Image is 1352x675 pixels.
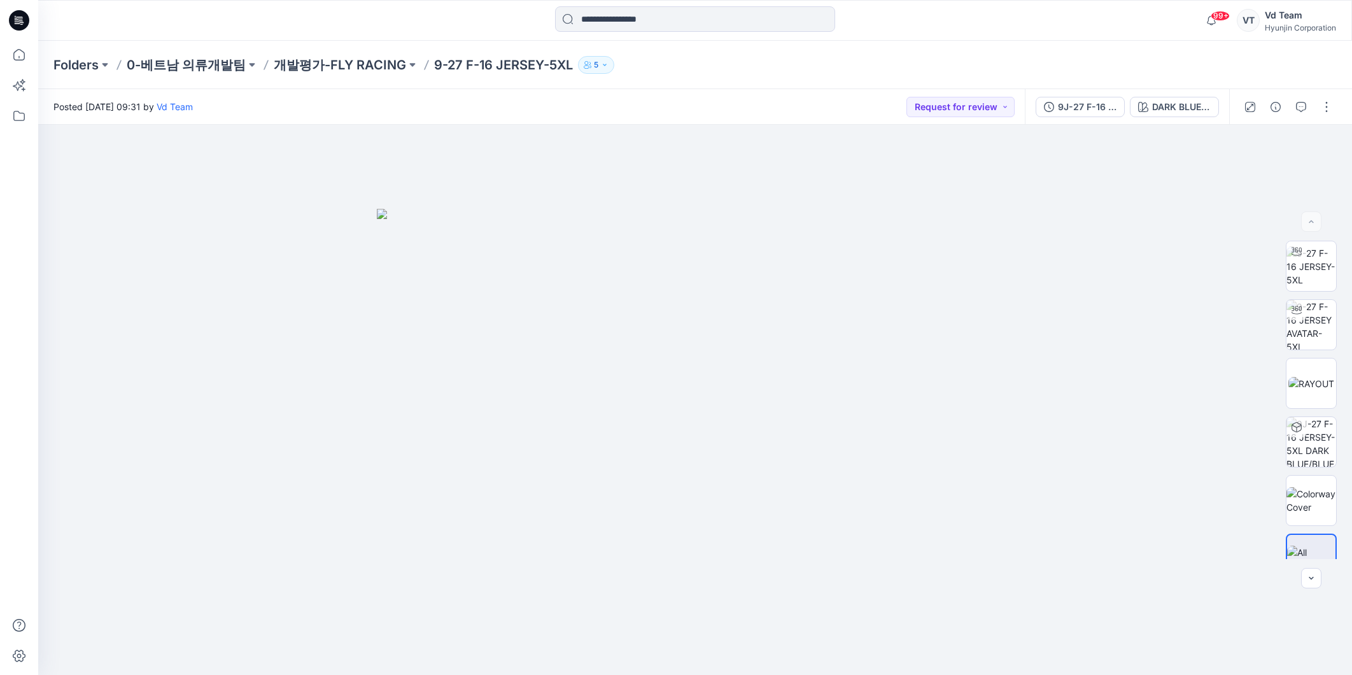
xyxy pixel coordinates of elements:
a: Folders [53,56,99,74]
img: RAYOUT [1288,377,1334,390]
img: 9-27 F-16 JERSEY AVATAR-5XL [1286,300,1336,350]
img: 9J-27 F-16 JERSEY-5XL DARK BLUE/BLUE/NAVY [1286,417,1336,467]
div: DARK BLUE/BLUE/NAVY [1152,100,1211,114]
div: 9J-27 F-16 JERSEY-5XL [1058,100,1116,114]
a: Vd Team [157,101,193,112]
p: 9-27 F-16 JERSEY-5XL [434,56,573,74]
button: Details [1265,97,1286,117]
button: DARK BLUE/BLUE/NAVY [1130,97,1219,117]
span: Posted [DATE] 09:31 by [53,100,193,113]
button: 5 [578,56,614,74]
div: Hyunjin Corporation [1265,23,1336,32]
span: 99+ [1211,11,1230,21]
div: VT [1237,9,1260,32]
a: 0-베트남 의류개발팀 [127,56,246,74]
img: Colorway Cover [1286,487,1336,514]
button: 9J-27 F-16 JERSEY-5XL [1036,97,1125,117]
p: 5 [594,58,598,72]
a: 개발평가-FLY RACING [274,56,406,74]
img: 9-27 F-16 JERSEY-5XL [1286,246,1336,287]
div: Vd Team [1265,8,1336,23]
img: All colorways [1287,546,1335,572]
img: eyJhbGciOiJIUzI1NiIsImtpZCI6IjAiLCJzbHQiOiJzZXMiLCJ0eXAiOiJKV1QifQ.eyJkYXRhIjp7InR5cGUiOiJzdG9yYW... [377,209,1013,675]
